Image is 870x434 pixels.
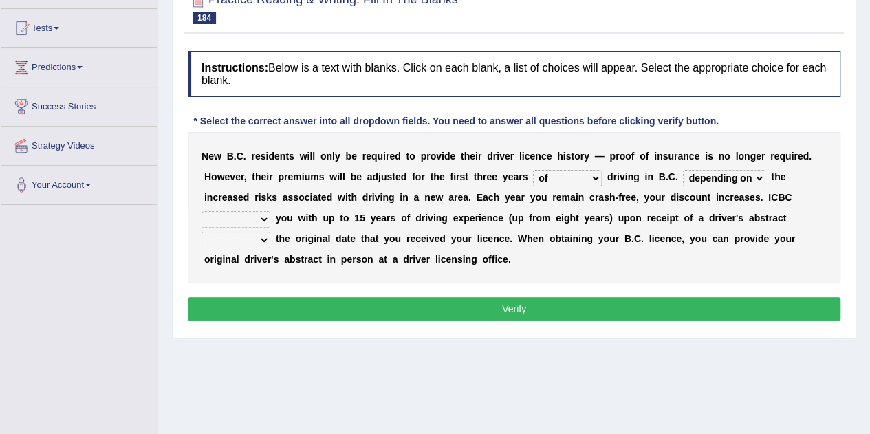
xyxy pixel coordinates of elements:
[654,151,657,162] b: i
[276,213,281,224] b: y
[478,151,481,162] b: r
[343,213,349,224] b: o
[335,151,340,162] b: y
[750,192,755,203] b: e
[716,192,719,203] b: i
[750,151,756,162] b: g
[319,171,325,182] b: s
[421,171,424,182] b: r
[415,171,422,182] b: o
[202,151,208,162] b: N
[293,171,301,182] b: m
[298,192,305,203] b: o
[541,192,547,203] b: u
[730,192,733,203] b: r
[307,151,309,162] b: i
[684,192,690,203] b: c
[383,151,386,162] b: i
[345,192,348,203] b: i
[702,192,708,203] b: n
[400,192,402,203] b: i
[477,192,483,203] b: E
[457,192,463,203] b: e
[563,151,566,162] b: i
[204,192,207,203] b: i
[329,171,337,182] b: w
[332,151,335,162] b: l
[1,48,157,83] a: Predictions
[617,171,620,182] b: i
[459,171,465,182] b: s
[265,151,268,162] b: i
[204,171,211,182] b: H
[366,151,371,162] b: e
[243,192,250,203] b: d
[218,192,221,203] b: r
[308,213,312,224] b: t
[252,171,255,182] b: t
[515,192,521,203] b: a
[689,151,695,162] b: c
[302,171,305,182] b: i
[578,192,585,203] b: n
[705,151,708,162] b: i
[644,192,649,203] b: y
[744,151,750,162] b: n
[269,171,272,182] b: r
[625,192,631,203] b: e
[232,192,238,203] b: s
[644,171,647,182] b: i
[503,171,508,182] b: y
[676,192,679,203] b: i
[657,151,663,162] b: n
[208,151,214,162] b: e
[342,171,345,182] b: l
[477,171,483,182] b: h
[382,192,389,203] b: n
[345,151,351,162] b: b
[188,297,840,321] button: Verify
[666,171,668,182] b: .
[431,192,436,203] b: e
[454,192,457,203] b: r
[620,171,625,182] b: v
[327,192,333,203] b: d
[522,151,525,162] b: i
[574,151,580,162] b: o
[389,192,395,203] b: g
[406,151,409,162] b: t
[284,171,287,182] b: r
[771,192,778,203] b: C
[293,192,298,203] b: s
[708,151,713,162] b: s
[323,213,329,224] b: u
[251,151,254,162] b: r
[525,151,530,162] b: c
[625,171,628,182] b: i
[679,192,684,203] b: s
[238,192,243,203] b: e
[464,151,470,162] b: h
[362,192,369,203] b: d
[241,171,244,182] b: r
[255,171,261,182] b: h
[718,151,724,162] b: n
[483,192,488,203] b: a
[510,151,514,162] b: r
[809,151,812,162] b: .
[486,171,492,182] b: e
[193,12,216,24] span: 184
[448,192,454,203] b: a
[774,151,779,162] b: e
[234,151,237,162] b: .
[677,151,683,162] b: a
[557,151,563,162] b: h
[387,171,392,182] b: s
[188,51,840,97] h4: Below is a text with blanks. Click on each blank, a list of choices will appear. Select the appro...
[461,151,464,162] b: t
[627,171,633,182] b: n
[430,151,436,162] b: o
[237,151,243,162] b: C
[207,192,213,203] b: n
[244,171,247,182] b: ,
